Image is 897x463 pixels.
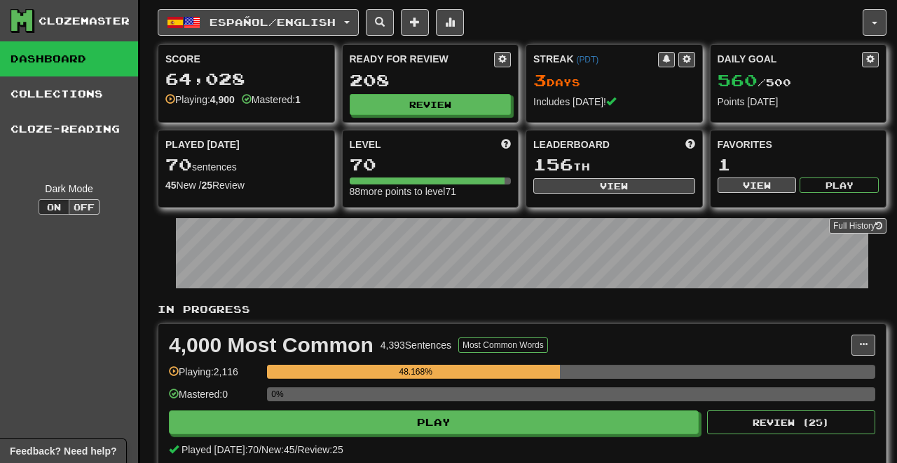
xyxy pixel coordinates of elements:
button: Off [69,199,100,215]
div: 88 more points to level 71 [350,184,512,199]
button: Español/English [158,9,359,36]
span: Español / English [210,16,336,28]
div: Playing: [165,93,235,107]
button: Review (25) [707,410,875,434]
div: 208 [350,72,512,89]
span: Played [DATE]: 70 [182,444,259,455]
strong: 4,900 [210,94,235,105]
span: Leaderboard [533,137,610,152]
button: View [718,177,797,193]
div: 70 [350,156,512,173]
span: New: 45 [261,444,294,455]
button: More stats [436,9,464,36]
div: Mastered: 0 [169,387,260,410]
span: 156 [533,154,573,174]
p: In Progress [158,302,886,316]
button: Search sentences [366,9,394,36]
span: / [259,444,261,455]
strong: 45 [165,180,177,191]
span: Level [350,137,381,152]
div: 64,028 [165,70,327,88]
a: (PDT) [576,55,598,65]
div: Points [DATE] [718,95,879,109]
div: Daily Goal [718,52,863,67]
span: This week in points, UTC [685,137,695,152]
div: Playing: 2,116 [169,365,260,388]
button: View [533,178,695,194]
span: 3 [533,70,547,90]
span: 560 [718,70,758,90]
span: Review: 25 [297,444,343,455]
div: Ready for Review [350,52,495,66]
span: / 500 [718,76,791,88]
div: sentences [165,156,327,174]
div: Score [165,52,327,66]
button: Most Common Words [458,337,548,353]
div: New / Review [165,178,327,192]
div: Dark Mode [11,182,128,196]
span: 70 [165,154,192,174]
button: Review [350,94,512,115]
div: th [533,156,695,174]
div: Favorites [718,137,879,152]
div: Streak [533,52,658,66]
button: Add sentence to collection [401,9,429,36]
span: Score more points to level up [501,137,511,152]
span: Open feedback widget [10,444,116,458]
div: Day s [533,72,695,90]
button: On [39,199,69,215]
strong: 1 [295,94,301,105]
div: Clozemaster [39,14,130,28]
div: 48.168% [271,365,560,379]
div: Includes [DATE]! [533,95,695,109]
button: Play [169,410,699,434]
strong: 25 [201,180,212,191]
div: 4,000 Most Common [169,335,374,356]
div: 1 [718,156,879,173]
span: / [295,444,298,455]
a: Full History [829,218,886,234]
div: 4,393 Sentences [381,338,451,352]
button: Play [800,177,879,193]
div: Mastered: [242,93,301,107]
span: Played [DATE] [165,137,240,152]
